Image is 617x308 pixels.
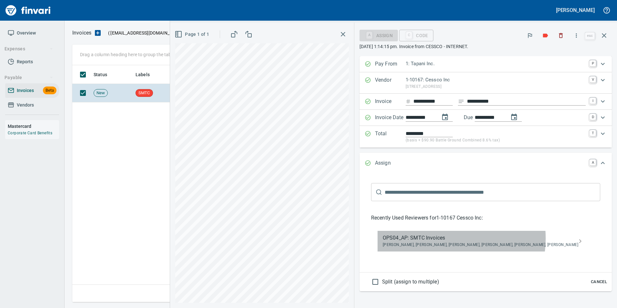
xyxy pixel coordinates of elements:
[17,29,36,37] span: Overview
[2,72,56,84] button: Payable
[556,7,595,14] h5: [PERSON_NAME]
[359,126,612,148] div: Expand
[359,174,612,291] div: Expand
[382,278,439,286] span: Split (assign to multiple)
[17,101,34,109] span: Vendors
[5,26,59,40] a: Overview
[17,87,34,95] span: Invoices
[94,71,107,78] span: Status
[383,234,578,242] span: OPS04_AP: SMTC Invoices
[378,228,594,254] nav: recent
[589,277,609,287] button: Cancel
[464,114,494,121] p: Due
[590,98,596,104] a: I
[538,28,552,43] button: Labels
[5,83,59,98] a: InvoicesBeta
[4,3,52,18] img: Finvari
[590,159,596,166] a: A
[72,29,91,37] nav: breadcrumb
[375,159,406,168] p: Assign
[406,60,586,67] p: 1: Tapani Inc.
[590,76,596,83] a: V
[2,43,56,55] button: Expenses
[585,32,595,39] a: esc
[110,30,184,36] span: [EMAIL_ADDRESS][DOMAIN_NAME]
[94,71,116,78] span: Status
[136,90,153,96] span: SMTC
[375,76,406,90] p: Vendor
[383,242,578,248] span: [PERSON_NAME], [PERSON_NAME], [PERSON_NAME], [PERSON_NAME], [PERSON_NAME], [PERSON_NAME]
[5,55,59,69] a: Reports
[8,131,52,135] a: Corporate Card Benefits
[359,43,612,50] p: [DATE] 1:14:15 pm. Invoice from CESSCO - INTERNET.
[168,84,204,102] td: [DATE]
[437,109,453,125] button: change date
[8,123,59,130] h6: Mastercard
[590,130,596,136] a: T
[378,231,594,252] div: OPS04_AP: SMTC Invoices[PERSON_NAME], [PERSON_NAME], [PERSON_NAME], [PERSON_NAME], [PERSON_NAME],...
[104,30,186,36] p: ( )
[371,214,600,222] p: Recently Used Reviewers for 1-10167 Cessco Inc :
[359,94,612,110] div: Expand
[506,109,522,125] button: change due date
[375,114,406,122] p: Invoice Date
[406,76,586,84] p: 1-10167: Cessco Inc
[5,74,53,82] span: Payable
[406,137,586,144] p: (basis + $90.90 Battle Ground Combined 8.6% tax)
[375,60,406,68] p: Pay From
[406,84,586,90] p: [STREET_ADDRESS]
[5,98,59,112] a: Vendors
[569,28,583,43] button: More
[590,60,596,67] a: P
[136,71,158,78] span: Labels
[359,32,398,38] div: Assign
[375,98,406,106] p: Invoice
[375,130,406,144] p: Total
[359,72,612,94] div: Expand
[359,110,612,126] div: Expand
[554,28,568,43] button: Discard
[590,114,596,120] a: D
[43,87,56,94] span: Beta
[17,58,33,66] span: Reports
[136,71,150,78] span: Labels
[359,153,612,174] div: Expand
[80,51,175,58] p: Drag a column heading here to group the table
[523,28,537,43] button: Flag
[94,90,107,96] span: New
[590,278,608,286] span: Cancel
[176,30,209,38] span: Page 1 of 1
[406,98,411,105] svg: Invoice number
[583,28,612,43] span: Close invoice
[554,5,596,15] button: [PERSON_NAME]
[72,29,91,37] p: Invoices
[173,28,212,40] button: Page 1 of 1
[5,45,53,53] span: Expenses
[359,56,612,72] div: Expand
[458,98,464,105] svg: Invoice description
